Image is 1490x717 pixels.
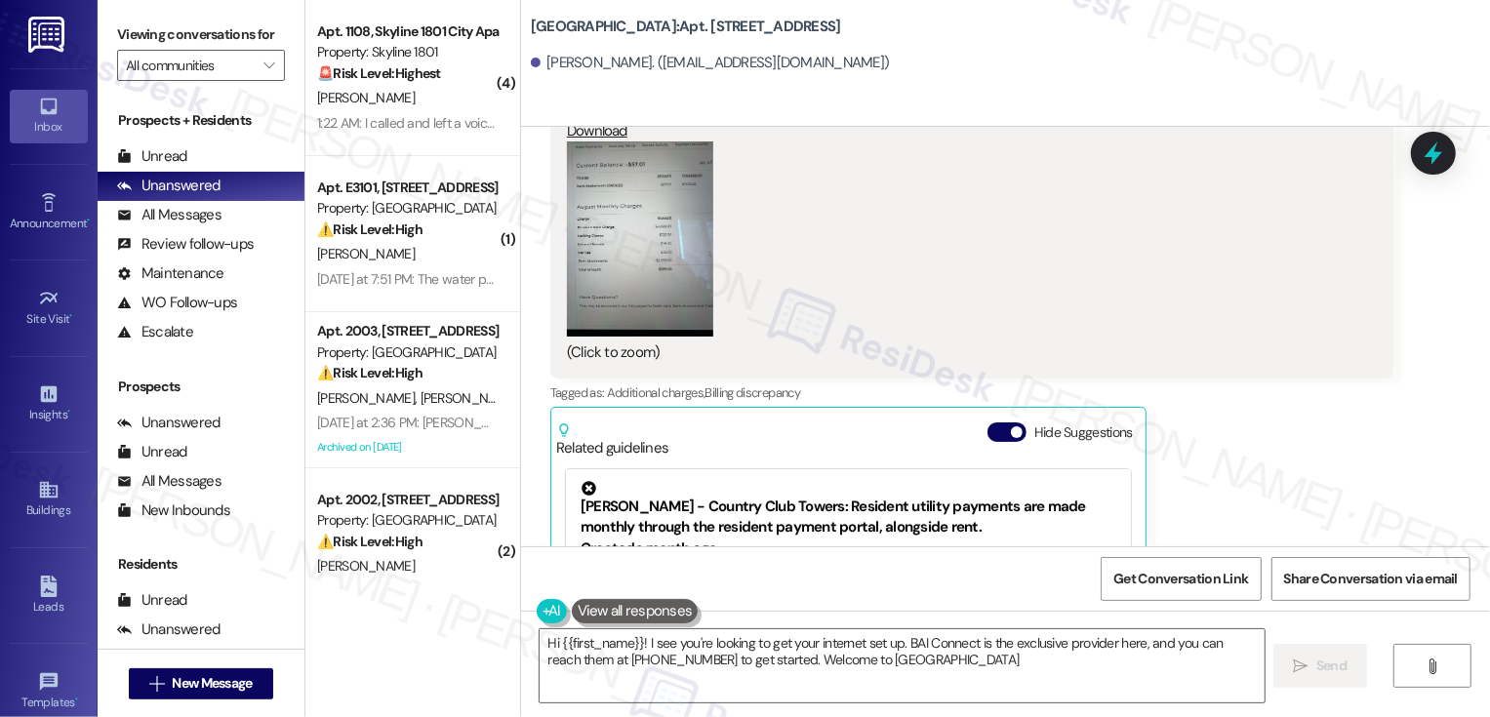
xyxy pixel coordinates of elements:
a: Inbox [10,90,88,142]
a: Site Visit • [10,282,88,335]
div: New Inbounds [117,500,230,521]
input: All communities [126,50,254,81]
i:  [263,58,274,73]
button: Zoom image [567,141,713,337]
a: Insights • [10,378,88,430]
a: Buildings [10,473,88,526]
div: All Messages [117,205,221,225]
div: Unanswered [117,176,221,196]
span: Billing discrepancy [705,384,800,401]
div: Unanswered [117,619,221,640]
span: Share Conversation via email [1284,569,1458,589]
i:  [149,676,164,692]
strong: ⚠️ Risk Level: High [317,533,423,550]
div: Tagged as: [550,378,1393,407]
div: [DATE] at 7:51 PM: The water pressure is still on and off [317,270,622,288]
div: (Click to zoom) [567,342,1362,363]
strong: ⚠️ Risk Level: High [317,220,423,238]
span: [PERSON_NAME] [317,389,421,407]
span: Get Conversation Link [1113,569,1248,589]
div: Unanswered [117,413,221,433]
label: Hide Suggestions [1034,422,1133,443]
div: Apt. E3101, [STREET_ADDRESS] [317,178,498,198]
div: All Messages [117,471,221,492]
div: Prospects [98,377,304,397]
div: [PERSON_NAME]. ([EMAIL_ADDRESS][DOMAIN_NAME]) [531,53,890,73]
i:  [1426,658,1440,674]
div: Related guidelines [556,422,669,458]
span: Send [1316,656,1347,676]
div: Property: [GEOGRAPHIC_DATA] [317,510,498,531]
span: [PERSON_NAME] [317,245,415,262]
span: • [87,214,90,227]
div: WO Follow-ups [117,293,237,313]
div: Apt. 2003, [STREET_ADDRESS] [317,321,498,341]
span: • [67,405,70,418]
a: Download [567,106,1362,140]
strong: 🚨 Risk Level: Highest [317,64,441,82]
div: Property: [GEOGRAPHIC_DATA] [317,342,498,363]
button: New Message [129,668,273,699]
span: New Message [172,673,252,694]
span: • [70,309,73,323]
label: Viewing conversations for [117,20,285,50]
div: Prospects + Residents [98,110,304,131]
div: Review follow-ups [117,234,254,255]
span: • [75,693,78,706]
div: Escalate [117,322,193,342]
span: [PERSON_NAME] [317,557,415,575]
div: Apt. 2002, [STREET_ADDRESS] [317,490,498,510]
div: Residents [98,554,304,575]
strong: ⚠️ Risk Level: High [317,364,423,381]
div: Maintenance [117,263,224,284]
div: Unread [117,590,187,611]
span: [PERSON_NAME] [420,389,517,407]
div: Property: [GEOGRAPHIC_DATA] [317,198,498,219]
img: ResiDesk Logo [28,17,68,53]
i:  [1294,658,1309,674]
span: [PERSON_NAME] [317,89,415,106]
div: Apt. 1108, Skyline 1801 City Apartments [317,21,498,42]
span: Additional charges , [607,384,705,401]
div: Archived on [DATE] [315,435,500,459]
div: Unread [117,146,187,167]
div: Created a month ago [581,538,1116,559]
button: Get Conversation Link [1101,557,1261,601]
div: Unread [117,442,187,462]
b: [GEOGRAPHIC_DATA]: Apt. [STREET_ADDRESS] [531,17,841,37]
textarea: Hi {{first_name}}! I see you're looking to get your internet set up. BAI Connect is the exclusive... [540,629,1265,702]
button: Share Conversation via email [1271,557,1470,601]
a: Leads [10,570,88,622]
div: Property: Skyline 1801 [317,42,498,62]
div: [PERSON_NAME] - Country Club Towers: Resident utility payments are made monthly through the resid... [581,481,1116,538]
button: Send [1273,644,1368,688]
